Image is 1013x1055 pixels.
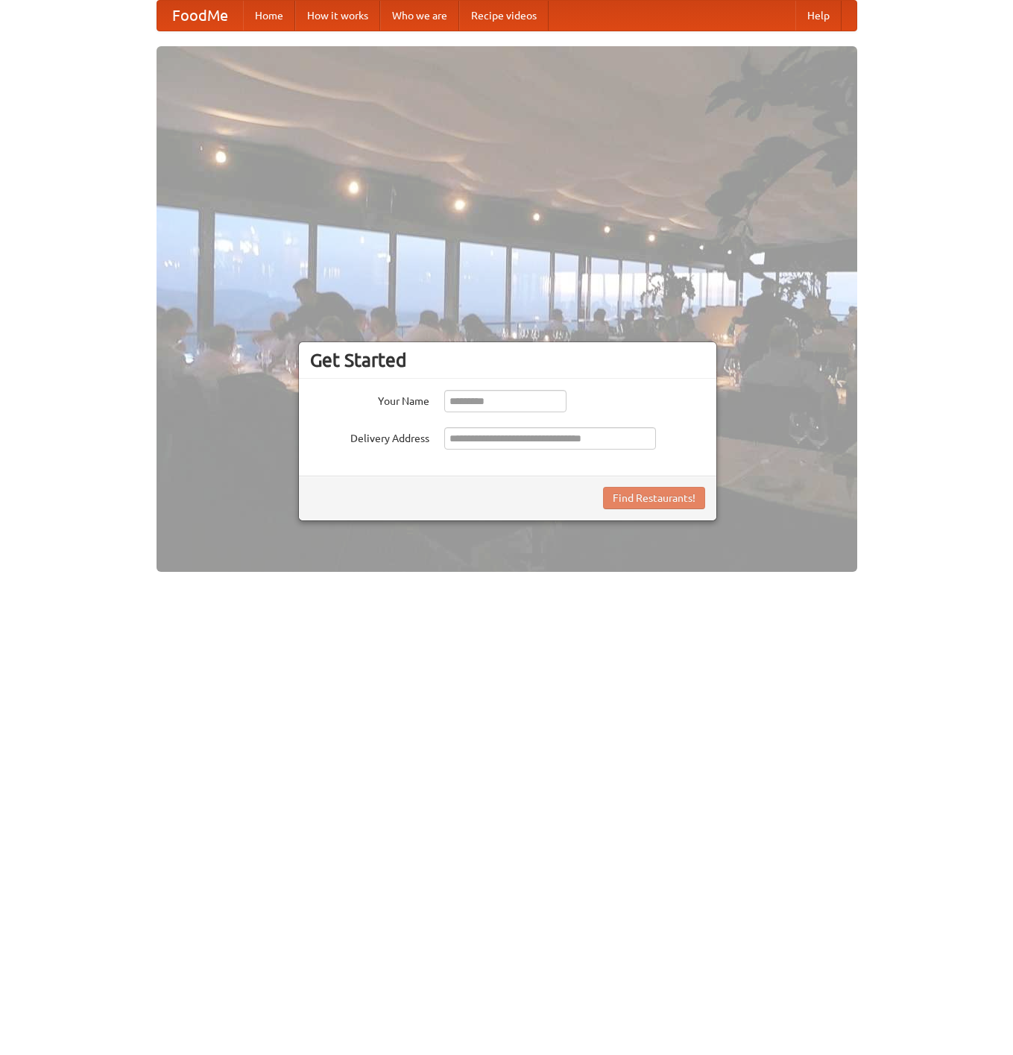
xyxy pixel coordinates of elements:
[310,427,429,446] label: Delivery Address
[310,349,705,371] h3: Get Started
[380,1,459,31] a: Who we are
[459,1,549,31] a: Recipe videos
[157,1,243,31] a: FoodMe
[310,390,429,409] label: Your Name
[795,1,842,31] a: Help
[295,1,380,31] a: How it works
[603,487,705,509] button: Find Restaurants!
[243,1,295,31] a: Home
